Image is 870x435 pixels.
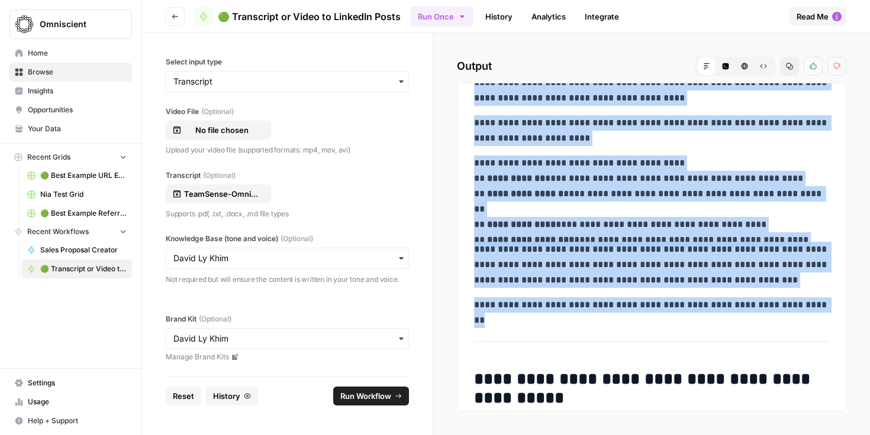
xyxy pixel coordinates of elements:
[9,223,132,241] button: Recent Workflows
[40,264,127,274] span: 🟢 Transcript or Video to LinkedIn Posts
[40,170,127,181] span: 🟢 Best Example URL Extractor Grid (3)
[9,392,132,411] a: Usage
[797,11,829,22] span: Read Me
[166,387,201,405] button: Reset
[22,204,132,223] a: 🟢 Best Example Referring Domains Finder Grid (1)
[184,124,260,136] p: No file chosen
[166,144,409,156] p: Upload your video file (supported formats: mp4, mov, avi)
[166,208,409,220] p: Supports .pdf, .txt, .docx, .md file types
[40,18,111,30] span: Omniscient
[478,7,520,26] a: History
[173,390,194,402] span: Reset
[22,259,132,278] a: 🟢 Transcript or Video to LinkedIn Posts
[22,241,132,259] a: Sales Proposal Creator
[9,82,132,100] a: Insights
[28,397,127,407] span: Usage
[199,314,231,324] span: (Optional)
[457,57,846,76] h2: Output
[201,106,234,117] span: (Optional)
[28,48,127,59] span: Home
[28,105,127,115] span: Opportunities
[22,185,132,204] a: Nia Test Grid
[281,233,313,244] span: (Optional)
[166,121,271,139] button: No file chosen
[173,333,401,345] input: David Ly Khim
[166,184,271,203] button: TeamSense-Omniscient-Organic-Growth-Consultation-eea61377-51e6.pdf
[524,7,573,26] a: Analytics
[22,166,132,185] a: 🟢 Best Example URL Extractor Grid (3)
[166,352,409,362] a: Manage Brand Kits
[166,274,409,285] p: Not required but will ensure the content is written in your tone and voice.
[410,7,473,27] button: Run Once
[40,245,127,255] span: Sales Proposal Creator
[166,233,409,244] label: Knowledge Base (tone and voice)
[340,390,391,402] span: Run Workflow
[166,57,409,67] label: Select input type
[28,124,127,134] span: Your Data
[14,14,35,35] img: Omniscient Logo
[9,63,132,82] a: Browse
[28,86,127,96] span: Insights
[203,170,236,181] span: (Optional)
[173,252,401,264] input: David Ly Khim
[9,44,132,63] a: Home
[9,374,132,392] a: Settings
[218,9,401,24] span: 🟢 Transcript or Video to LinkedIn Posts
[9,148,132,166] button: Recent Grids
[27,226,89,237] span: Recent Workflows
[333,387,409,405] button: Run Workflow
[194,7,401,26] a: 🟢 Transcript or Video to LinkedIn Posts
[206,387,258,405] button: History
[790,7,846,26] button: Read Me
[578,7,626,26] a: Integrate
[184,188,260,200] p: TeamSense-Omniscient-Organic-Growth-Consultation-eea61377-51e6.pdf
[173,76,401,87] input: Transcript
[213,390,240,402] span: History
[28,67,127,77] span: Browse
[9,411,132,430] button: Help + Support
[40,208,127,219] span: 🟢 Best Example Referring Domains Finder Grid (1)
[40,189,127,200] span: Nia Test Grid
[166,314,409,324] label: Brand Kit
[166,106,409,117] label: Video File
[28,415,127,426] span: Help + Support
[9,119,132,138] a: Your Data
[28,378,127,388] span: Settings
[27,152,70,163] span: Recent Grids
[9,100,132,119] a: Opportunities
[9,9,132,39] button: Workspace: Omniscient
[166,170,409,181] label: Transcript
